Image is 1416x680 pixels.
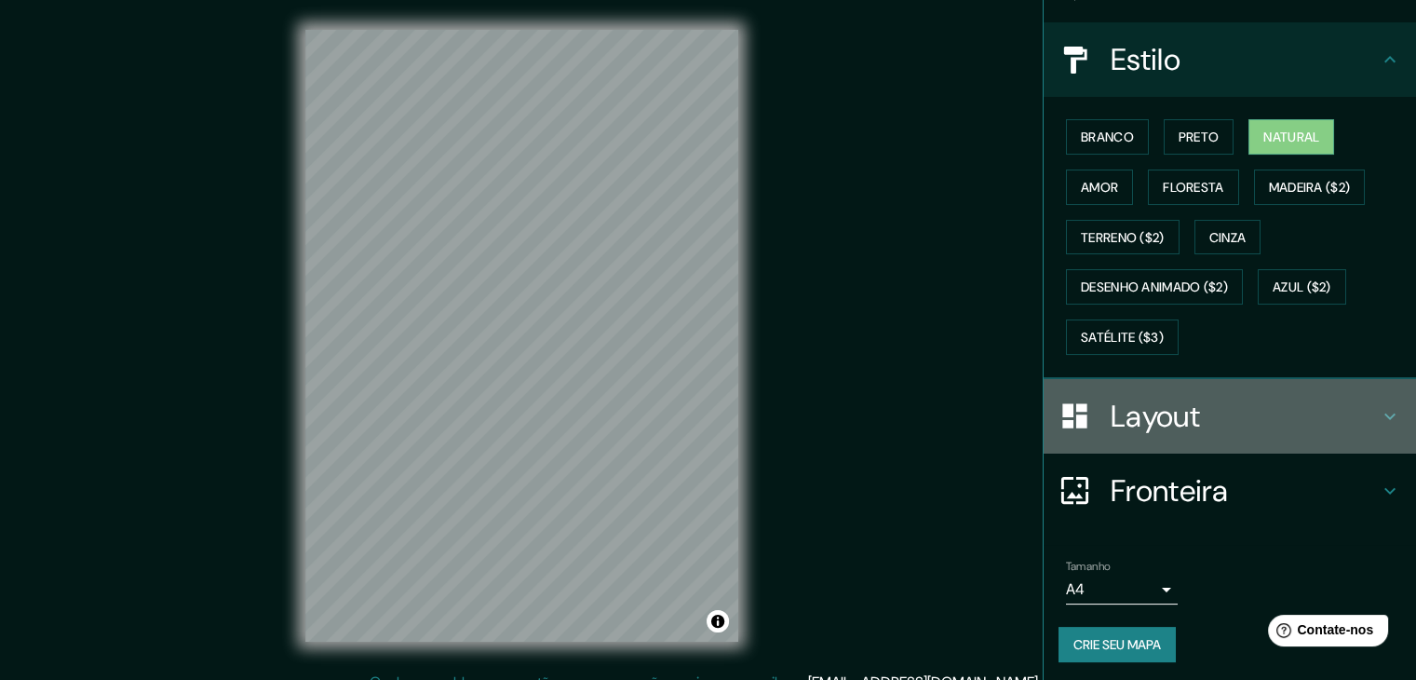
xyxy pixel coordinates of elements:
[305,30,738,642] canvas: Mapa
[1164,119,1234,155] button: Preto
[1163,179,1223,196] font: Floresta
[1269,179,1351,196] font: Madeira ($2)
[1066,320,1179,355] button: Satélite ($3)
[1044,454,1416,528] div: Fronteira
[1066,559,1111,574] font: Tamanho
[1250,607,1396,660] iframe: Iniciador de widget de ajuda
[1066,579,1085,599] font: A4
[1209,229,1247,246] font: Cinza
[1081,179,1118,196] font: Amor
[1258,269,1346,305] button: Azul ($2)
[1194,220,1261,255] button: Cinza
[1066,575,1178,605] div: A4
[1044,379,1416,454] div: Layout
[1111,471,1229,510] font: Fronteira
[1081,129,1134,145] font: Branco
[1254,170,1366,205] button: Madeira ($2)
[1059,627,1176,662] button: Crie seu mapa
[1066,119,1149,155] button: Branco
[1248,119,1334,155] button: Natural
[1263,129,1319,145] font: Natural
[1081,229,1165,246] font: Terreno ($2)
[1111,40,1180,79] font: Estilo
[1066,269,1243,305] button: Desenho animado ($2)
[1148,170,1238,205] button: Floresta
[1111,397,1200,436] font: Layout
[1273,279,1331,296] font: Azul ($2)
[707,610,729,632] button: Alternar atribuição
[1066,170,1133,205] button: Amor
[1066,220,1180,255] button: Terreno ($2)
[1081,329,1164,346] font: Satélite ($3)
[1081,279,1228,296] font: Desenho animado ($2)
[1179,129,1220,145] font: Preto
[1044,22,1416,97] div: Estilo
[1073,636,1161,653] font: Crie seu mapa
